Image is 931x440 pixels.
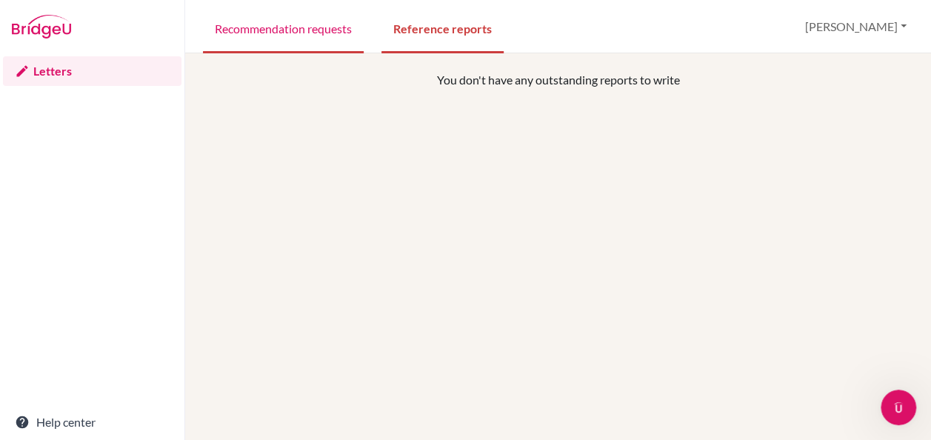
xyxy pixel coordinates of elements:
[881,390,916,425] iframe: Intercom live chat
[381,2,504,53] a: Reference reports
[203,2,364,53] a: Recommendation requests
[3,56,181,86] a: Letters
[798,13,913,41] button: [PERSON_NAME]
[3,407,181,437] a: Help center
[12,15,71,39] img: Bridge-U
[273,71,843,89] p: You don't have any outstanding reports to write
